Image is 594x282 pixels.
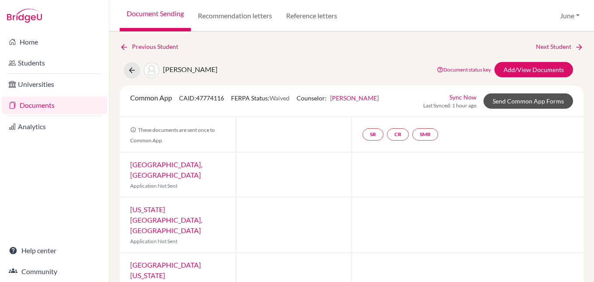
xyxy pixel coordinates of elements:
a: Analytics [2,118,107,135]
a: Sync Now [449,93,477,102]
span: These documents are sent once to Common App [130,127,215,144]
button: June [556,7,584,24]
a: Help center [2,242,107,259]
a: Universities [2,76,107,93]
span: [PERSON_NAME] [163,65,218,73]
span: Counselor: [297,94,379,102]
span: Application Not Sent [130,238,177,244]
a: SMR [412,128,438,141]
span: Application Not Sent [130,182,177,189]
a: [US_STATE][GEOGRAPHIC_DATA], [GEOGRAPHIC_DATA] [130,205,202,234]
span: FERPA Status: [231,94,290,102]
a: Send Common App Forms [483,93,573,109]
span: Waived [269,94,290,102]
a: Students [2,54,107,72]
span: Last Synced: 1 hour ago [423,102,477,110]
span: Common App [130,93,172,102]
a: Add/View Documents [494,62,573,77]
a: [PERSON_NAME] [330,94,379,102]
a: [GEOGRAPHIC_DATA][US_STATE] [130,261,201,279]
img: Bridge-U [7,9,42,23]
a: CR [387,128,409,141]
a: Documents [2,96,107,114]
a: Community [2,263,107,280]
a: Previous Student [120,42,185,52]
a: Home [2,33,107,51]
a: [GEOGRAPHIC_DATA], [GEOGRAPHIC_DATA] [130,160,202,179]
a: Document status key [437,66,491,73]
span: CAID: 47774116 [179,94,224,102]
a: SR [363,128,383,141]
a: Next Student [536,42,584,52]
